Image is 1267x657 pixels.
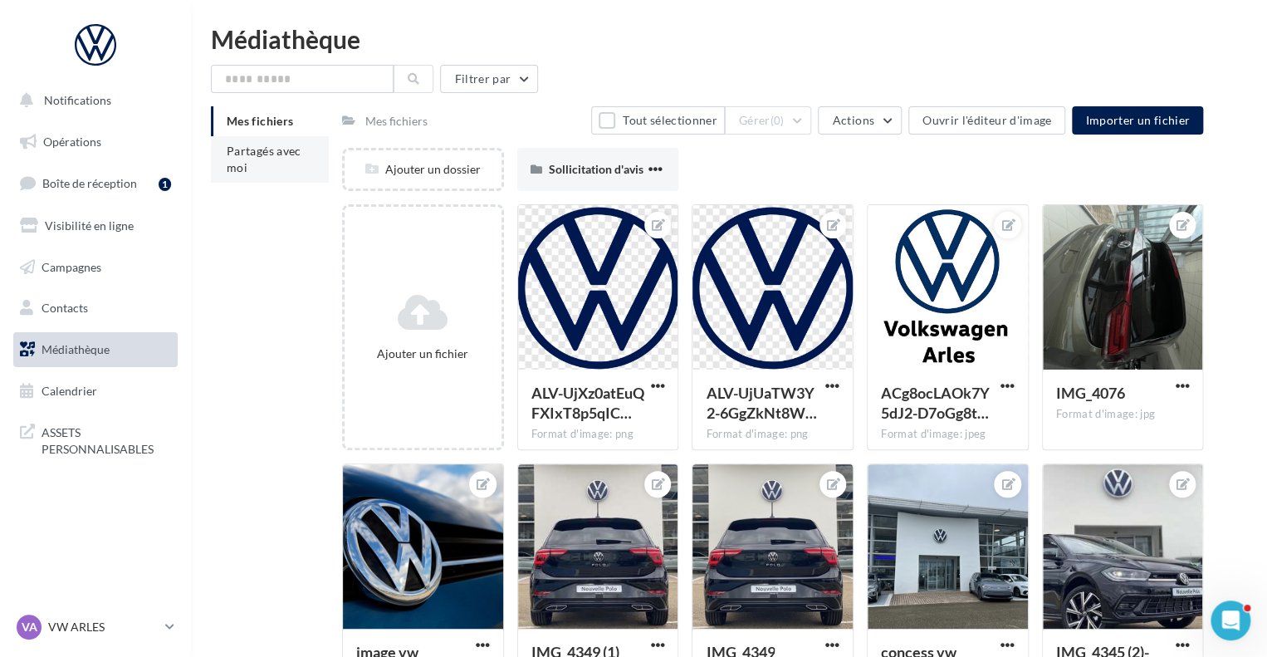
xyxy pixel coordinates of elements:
[440,65,538,93] button: Filtrer par
[43,135,101,149] span: Opérations
[42,259,101,273] span: Campagnes
[881,384,990,422] span: ACg8ocLAOk7Y5dJ2-D7oGg8tlEzK-EpGBmVVNOKh9kD6nQFaI-prgGuH
[345,161,501,178] div: Ajouter un dossier
[42,176,137,190] span: Boîte de réception
[227,144,301,174] span: Partagés avec moi
[10,125,181,159] a: Opérations
[351,346,495,362] div: Ajouter un fichier
[832,113,873,127] span: Actions
[10,250,181,285] a: Campagnes
[13,611,178,643] a: VA VW ARLES
[706,427,839,442] div: Format d'image: png
[725,106,812,135] button: Gérer(0)
[10,83,174,118] button: Notifications
[42,342,110,356] span: Médiathèque
[1056,384,1125,402] span: IMG_4076
[549,162,643,176] span: Sollicitation d'avis
[365,113,428,130] div: Mes fichiers
[531,384,644,422] span: ALV-UjXz0atEuQFXIxT8p5qICzVeHGcbPIpw_1ly7mJfFuezHtZ7Ox8F
[908,106,1065,135] button: Ouvrir l'éditeur d'image
[45,218,134,233] span: Visibilité en ligne
[706,384,816,422] span: ALV-UjUaTW3Y2-6GgZkNt8W_6qjV_PRQPrjlPR6-FR48_DiRcl1KJ6vR
[211,27,1247,51] div: Médiathèque
[44,93,111,107] span: Notifications
[10,374,181,409] a: Calendrier
[1072,106,1203,135] button: Importer un fichier
[1085,113,1190,127] span: Importer un fichier
[227,114,293,128] span: Mes fichiers
[10,332,181,367] a: Médiathèque
[881,427,1015,442] div: Format d'image: jpeg
[1056,407,1190,422] div: Format d'image: jpg
[159,178,171,191] div: 1
[1211,601,1250,640] iframe: Intercom live chat
[10,208,181,243] a: Visibilité en ligne
[531,427,665,442] div: Format d'image: png
[591,106,724,135] button: Tout sélectionner
[42,384,97,398] span: Calendrier
[10,414,181,463] a: ASSETS PERSONNALISABLES
[10,291,181,326] a: Contacts
[818,106,901,135] button: Actions
[22,619,37,635] span: VA
[42,301,88,315] span: Contacts
[10,165,181,201] a: Boîte de réception1
[42,421,171,457] span: ASSETS PERSONNALISABLES
[48,619,159,635] p: VW ARLES
[770,114,785,127] span: (0)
